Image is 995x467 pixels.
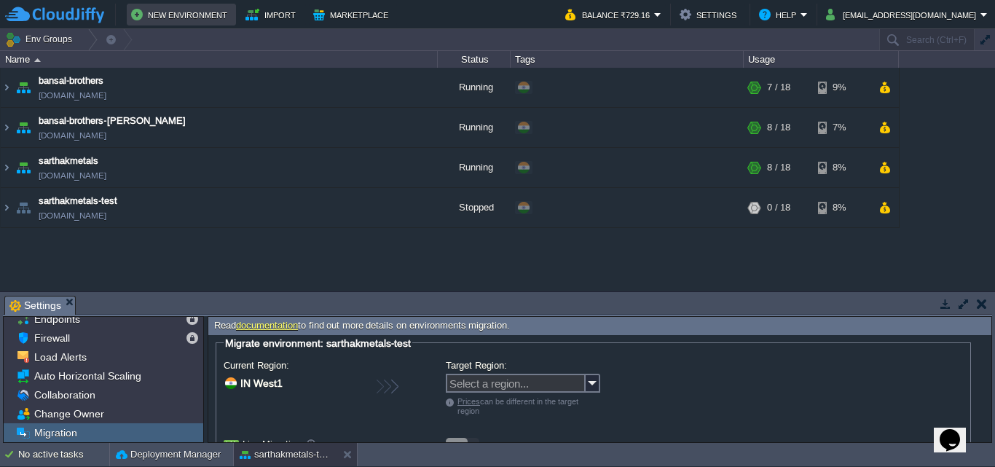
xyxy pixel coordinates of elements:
[5,29,77,50] button: Env Groups
[31,407,106,420] a: Change Owner
[438,68,511,107] div: Running
[13,148,34,187] img: AMDAwAAAACH5BAEAAAAALAAAAAABAAEAAAICRAEAOw==
[680,6,741,23] button: Settings
[438,51,510,68] div: Status
[934,409,980,452] iframe: chat widget
[1,68,12,107] img: AMDAwAAAACH5BAEAAAAALAAAAAABAAEAAAICRAEAOw==
[1,148,12,187] img: AMDAwAAAACH5BAEAAAAALAAAAAABAAEAAAICRAEAOw==
[511,51,743,68] div: Tags
[446,438,468,452] div: OFF
[225,337,411,349] span: Migrate environment: sarthakmetals-test
[31,313,82,326] a: Endpoints
[826,6,980,23] button: [EMAIL_ADDRESS][DOMAIN_NAME]
[438,148,511,187] div: Running
[767,188,790,227] div: 0 / 18
[1,108,12,147] img: AMDAwAAAACH5BAEAAAAALAAAAAABAAEAAAICRAEAOw==
[767,108,790,147] div: 8 / 18
[236,320,298,331] a: documentation
[767,68,790,107] div: 7 / 18
[39,154,98,168] a: sarthakmetals
[224,440,239,450] span: LM
[818,148,865,187] div: 8%
[9,297,61,315] span: Settings
[818,188,865,227] div: 8%
[446,358,509,373] label: Target Region:
[31,426,79,439] a: Migration
[39,88,106,103] a: [DOMAIN_NAME]
[39,114,186,128] a: bansal-brothers-[PERSON_NAME]
[39,74,103,88] a: bansal-brothers
[5,6,104,24] img: CloudJiffy
[31,350,89,364] a: Load Alerts
[759,6,801,23] button: Help
[39,168,106,183] a: [DOMAIN_NAME]
[438,108,511,147] div: Running
[131,6,232,23] button: New Environment
[1,51,437,68] div: Name
[31,369,143,382] a: Auto Horizontal Scaling
[13,68,34,107] img: AMDAwAAAACH5BAEAAAAALAAAAAABAAEAAAICRAEAOw==
[744,51,898,68] div: Usage
[457,397,480,406] a: Prices
[224,358,291,373] label: Current Region:
[116,447,221,462] button: Deployment Manager
[438,188,511,227] div: Stopped
[39,128,106,143] a: [DOMAIN_NAME]
[1,188,12,227] img: AMDAwAAAACH5BAEAAAAALAAAAAABAAEAAAICRAEAOw==
[39,208,106,223] a: [DOMAIN_NAME]
[208,317,991,335] div: Read to find out more details on environments migration.
[31,388,98,401] a: Collaboration
[565,6,654,23] button: Balance ₹729.16
[238,375,283,391] div: IN West1
[818,108,865,147] div: 7%
[34,58,41,62] img: AMDAwAAAACH5BAEAAAAALAAAAAABAAEAAAICRAEAOw==
[39,194,117,208] a: sarthakmetals-test
[13,108,34,147] img: AMDAwAAAACH5BAEAAAAALAAAAAABAAEAAAICRAEAOw==
[13,188,34,227] img: AMDAwAAAACH5BAEAAAAALAAAAAABAAEAAAICRAEAOw==
[313,6,393,23] button: Marketplace
[224,436,409,452] label: Live Migration:
[240,447,331,462] button: sarthakmetals-test
[18,443,109,466] div: No active tasks
[446,397,600,416] div: can be different in the target region
[31,331,72,345] a: Firewall
[818,68,865,107] div: 9%
[245,6,300,23] button: Import
[767,148,790,187] div: 8 / 18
